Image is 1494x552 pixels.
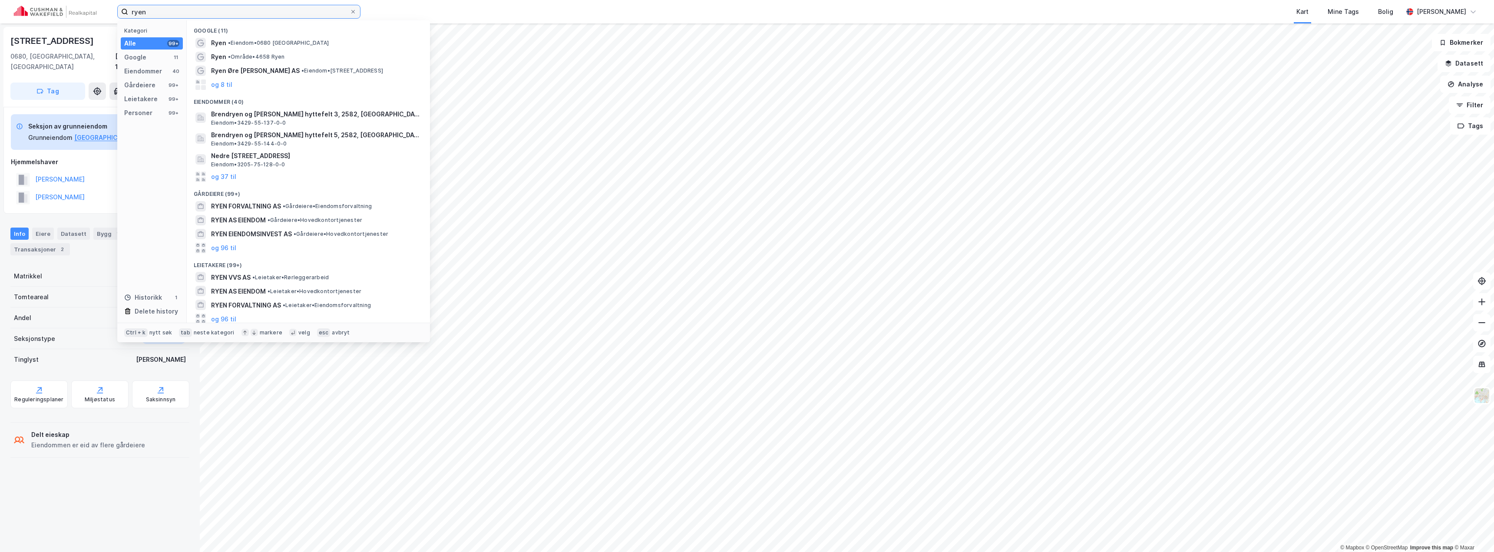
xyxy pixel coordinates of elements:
div: Grunneiendom [28,132,73,143]
button: Tags [1450,117,1491,135]
button: og 96 til [211,243,236,253]
div: Gårdeiere [124,80,155,90]
span: RYEN VVS AS [211,272,251,283]
span: RYEN FORVALTNING AS [211,300,281,311]
img: cushman-wakefield-realkapital-logo.202ea83816669bd177139c58696a8fa1.svg [14,6,96,18]
span: RYEN AS EIENDOM [211,215,266,225]
div: Eiendommen er eid av flere gårdeiere [31,440,145,450]
div: 99+ [167,109,179,116]
span: • [301,67,304,74]
a: Mapbox [1340,545,1364,551]
span: Leietaker • Eiendomsforvaltning [283,302,371,309]
span: RYEN EIENDOMSINVEST AS [211,229,292,239]
div: Tinglyst [14,354,39,365]
button: Datasett [1438,55,1491,72]
div: [GEOGRAPHIC_DATA], 149/377/0/5 [115,51,189,72]
span: • [252,274,255,281]
button: Tag [10,83,85,100]
span: • [294,231,296,237]
div: [PERSON_NAME] [1417,7,1466,17]
div: [PERSON_NAME] [136,354,186,365]
button: og 8 til [211,79,232,90]
div: Andel [14,313,31,323]
div: tab [179,328,192,337]
div: markere [260,329,282,336]
div: Leietakere (99+) [187,255,430,271]
div: Datasett [57,228,90,240]
span: Eiendom • 3429-55-137-0-0 [211,119,286,126]
div: Kart [1296,7,1309,17]
div: Bolig [1378,7,1393,17]
span: • [283,203,285,209]
div: 99+ [167,96,179,102]
span: Område • 4658 Ryen [228,53,284,60]
button: Filter [1449,96,1491,114]
button: Bokmerker [1432,34,1491,51]
span: Nedre [STREET_ADDRESS] [211,151,420,161]
div: Eiendommer (40) [187,92,430,107]
div: Tomteareal [14,292,49,302]
div: Matrikkel [14,271,42,281]
span: Eiendom • [STREET_ADDRESS] [301,67,383,74]
span: • [228,40,231,46]
div: Reguleringsplaner [14,396,63,403]
div: 11 [172,54,179,61]
span: Gårdeiere • Hovedkontortjenester [294,231,388,238]
div: Ctrl + k [124,328,148,337]
div: Eiendommer [124,66,162,76]
img: Z [1474,387,1490,404]
span: Leietaker • Rørleggerarbeid [252,274,329,281]
div: Leietakere [124,94,158,104]
div: Personer [124,108,152,118]
div: Hjemmelshaver [11,157,189,167]
a: OpenStreetMap [1366,545,1408,551]
div: Miljøstatus [85,396,115,403]
div: Seksjonstype [14,334,55,344]
span: Brendryen og [PERSON_NAME] hyttefelt 3, 2582, [GEOGRAPHIC_DATA], [GEOGRAPHIC_DATA] [211,109,420,119]
div: Kategori [124,27,183,34]
div: Eiere [32,228,54,240]
span: Brendryen og [PERSON_NAME] hyttefelt 5, 2582, [GEOGRAPHIC_DATA], [GEOGRAPHIC_DATA] [211,130,420,140]
div: Kontrollprogram for chat [1451,510,1494,552]
input: Søk på adresse, matrikkel, gårdeiere, leietakere eller personer [128,5,350,18]
div: 40 [172,68,179,75]
button: Analyse [1440,76,1491,93]
div: Google (11) [187,20,430,36]
div: Saksinnsyn [146,396,176,403]
div: neste kategori [194,329,235,336]
div: Delt eieskap [31,430,145,440]
span: Ryen [211,38,226,48]
div: 99+ [167,40,179,47]
button: [GEOGRAPHIC_DATA], 149/377 [74,132,168,143]
div: Gårdeiere (99+) [187,184,430,199]
span: Eiendom • 3205-75-128-0-0 [211,161,285,168]
div: Transaksjoner [10,243,70,255]
span: RYEN AS EIENDOM [211,286,266,297]
div: 2 [58,245,66,254]
span: Gårdeiere • Eiendomsforvaltning [283,203,372,210]
span: RYEN FORVALTNING AS [211,201,281,212]
div: Mine Tags [1328,7,1359,17]
iframe: Chat Widget [1451,510,1494,552]
div: 0680, [GEOGRAPHIC_DATA], [GEOGRAPHIC_DATA] [10,51,115,72]
div: 99+ [167,82,179,89]
div: nytt søk [149,329,172,336]
span: Eiendom • 0680 [GEOGRAPHIC_DATA] [228,40,329,46]
button: og 37 til [211,172,236,182]
div: Seksjon av grunneiendom [28,121,168,132]
span: Gårdeiere • Hovedkontortjenester [268,217,362,224]
span: • [228,53,231,60]
div: 1 [172,294,179,301]
a: Improve this map [1410,545,1453,551]
div: Info [10,228,29,240]
span: • [268,217,270,223]
span: • [283,302,285,308]
span: Ryen [211,52,226,62]
div: [STREET_ADDRESS] [10,34,96,48]
div: esc [317,328,331,337]
span: Ryen Øre [PERSON_NAME] AS [211,66,300,76]
div: Historikk [124,292,162,303]
span: Eiendom • 3429-55-144-0-0 [211,140,287,147]
div: 1 [113,229,122,238]
div: avbryt [332,329,350,336]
